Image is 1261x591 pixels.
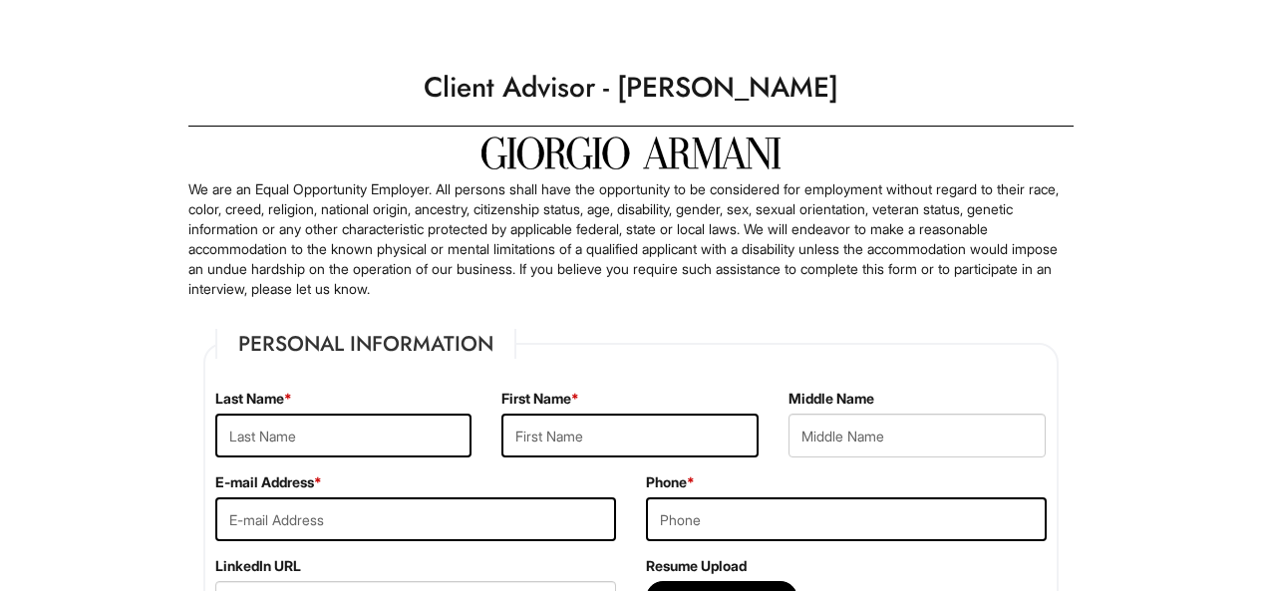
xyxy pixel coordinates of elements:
label: E-mail Address [215,472,322,492]
label: Phone [646,472,695,492]
legend: Personal Information [215,329,516,359]
p: We are an Equal Opportunity Employer. All persons shall have the opportunity to be considered for... [188,179,1074,299]
h1: Client Advisor - [PERSON_NAME] [178,60,1084,116]
img: Giorgio Armani [481,137,781,169]
label: Resume Upload [646,556,747,576]
label: Last Name [215,389,292,409]
input: First Name [501,414,759,457]
input: Phone [646,497,1047,541]
input: Middle Name [788,414,1046,457]
label: First Name [501,389,579,409]
label: Middle Name [788,389,874,409]
label: LinkedIn URL [215,556,301,576]
input: E-mail Address [215,497,616,541]
input: Last Name [215,414,473,457]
